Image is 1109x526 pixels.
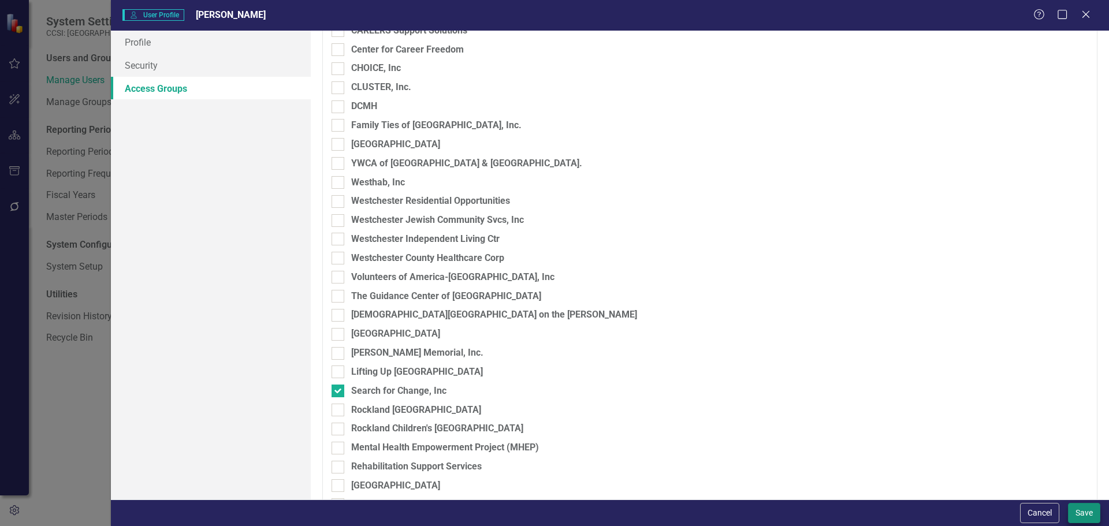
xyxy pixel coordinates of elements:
a: Security [111,54,311,77]
div: Northwell/Northern [PERSON_NAME] Memorial Hospital Association [351,498,633,512]
div: [PERSON_NAME] Memorial, Inc. [351,346,483,360]
div: Rehabilitation Support Services [351,460,482,473]
div: Rockland [GEOGRAPHIC_DATA] [351,404,481,417]
div: Westchester Residential Opportunities [351,195,510,208]
div: [GEOGRAPHIC_DATA] [351,327,440,341]
div: Volunteers of America-[GEOGRAPHIC_DATA], Inc [351,271,554,284]
div: CLUSTER, Inc. [351,81,411,94]
a: Profile [111,31,311,54]
div: [GEOGRAPHIC_DATA] [351,479,440,493]
div: CAREERS Support Solutions [351,24,467,38]
div: DCMH [351,100,377,113]
div: [DEMOGRAPHIC_DATA][GEOGRAPHIC_DATA] on the [PERSON_NAME] [351,308,637,322]
div: Center for Career Freedom [351,43,464,57]
button: Save [1068,503,1100,523]
div: Westchester County Healthcare Corp [351,252,504,265]
div: YWCA of [GEOGRAPHIC_DATA] & [GEOGRAPHIC_DATA]. [351,157,582,170]
div: CHOICE, Inc [351,62,401,75]
a: Access Groups [111,77,311,100]
div: Westhab, Inc [351,176,405,189]
div: Mental Health Empowerment Project (MHEP) [351,441,539,454]
div: [GEOGRAPHIC_DATA] [351,138,440,151]
div: Rockland Children's [GEOGRAPHIC_DATA] [351,422,523,435]
button: Cancel [1020,503,1059,523]
div: Lifting Up [GEOGRAPHIC_DATA] [351,365,483,379]
span: User Profile [122,9,184,21]
div: Family Ties of [GEOGRAPHIC_DATA], Inc. [351,119,522,132]
span: [PERSON_NAME] [196,9,266,20]
div: Westchester Independent Living Ctr [351,233,500,246]
div: Westchester Jewish Community Svcs, Inc [351,214,524,227]
div: Search for Change, Inc [351,385,446,398]
div: The Guidance Center of [GEOGRAPHIC_DATA] [351,290,541,303]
